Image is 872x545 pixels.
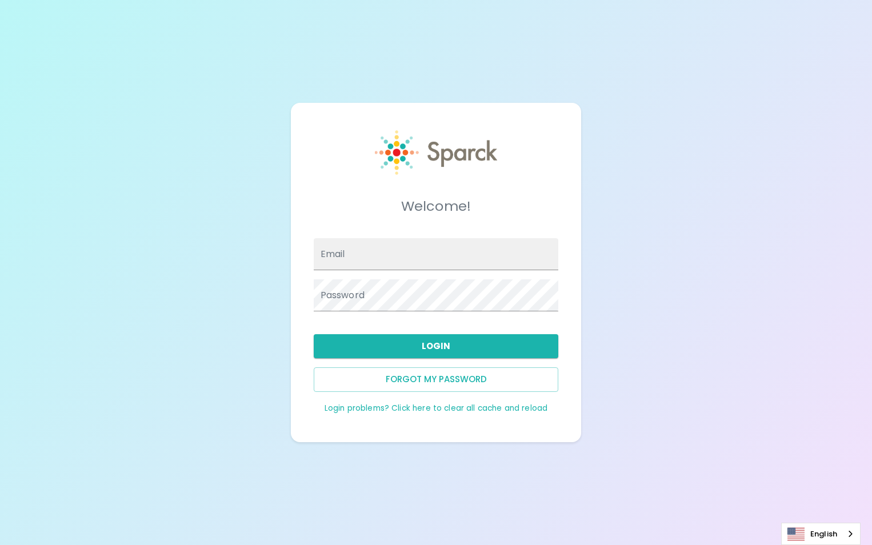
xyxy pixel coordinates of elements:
[781,523,861,545] aside: Language selected: English
[781,523,861,545] div: Language
[375,130,497,175] img: Sparck logo
[314,334,559,358] button: Login
[325,403,547,414] a: Login problems? Click here to clear all cache and reload
[314,367,559,391] button: Forgot my password
[782,523,860,544] a: English
[314,197,559,215] h5: Welcome!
